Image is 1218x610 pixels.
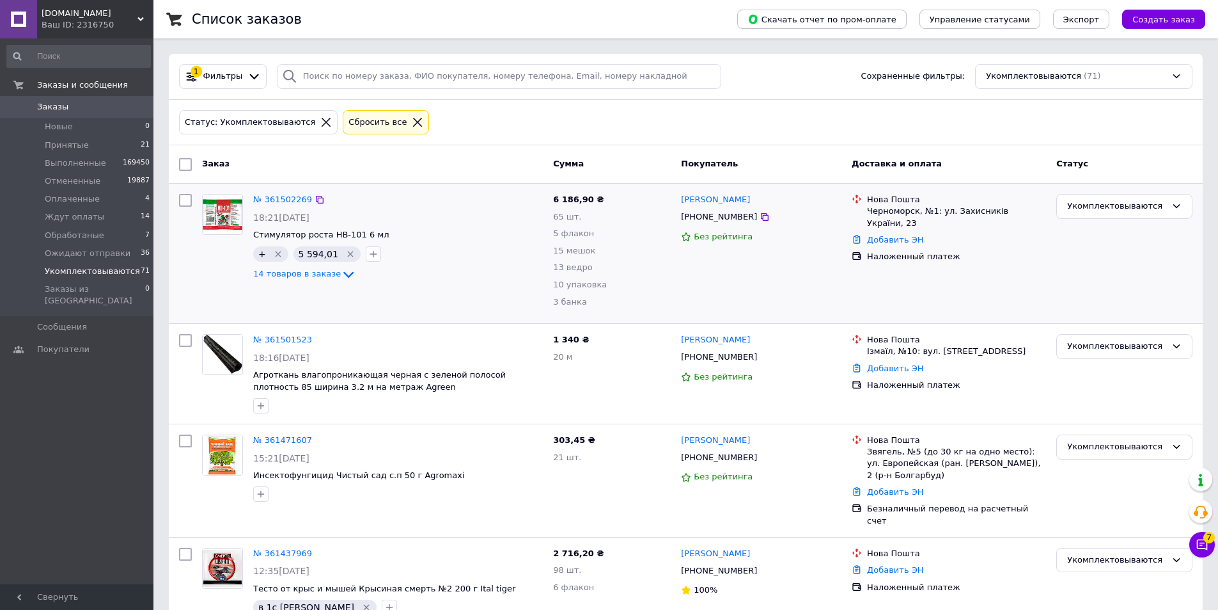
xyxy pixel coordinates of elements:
a: Создать заказ [1109,14,1205,24]
a: Фото товару [202,435,243,476]
h1: Список заказов [192,12,302,27]
span: Agroretail.com.ua [42,8,137,19]
span: 65 шт. [553,212,581,221]
span: 18:21[DATE] [253,213,309,223]
div: Черноморск, №1: ул. Захисників України, 23 [867,205,1046,229]
div: Наложенный платеж [867,380,1046,391]
a: [PERSON_NAME] [681,435,750,447]
a: Добавить ЭН [867,364,923,373]
span: Выполненные [45,157,106,169]
a: Добавить ЭН [867,565,923,575]
div: Звягель, №5 (до 30 кг на одно место): ул. Европейская (ран. [PERSON_NAME]), 2 (р-н Болгарбуд) [867,446,1046,481]
span: Доставка и оплата [852,159,942,168]
span: 14 товаров в заказе [253,269,341,278]
span: 13 ведро [553,262,593,272]
span: Обработаные [45,230,104,241]
span: 98 шт. [553,565,581,575]
a: Фото товару [202,334,243,375]
input: Поиск по номеру заказа, ФИО покупателя, номеру телефона, Email, номеру накладной [277,64,722,89]
span: 7 [1203,532,1215,543]
div: Укомплектовываются [1067,554,1166,567]
span: 14 [141,211,150,223]
button: Создать заказ [1122,10,1205,29]
a: Добавить ЭН [867,235,923,245]
span: 4 [145,193,150,205]
span: [PHONE_NUMBER] [681,566,757,575]
span: 0 [145,121,150,132]
span: 36 [141,248,150,259]
div: Наложенный платеж [867,582,1046,593]
span: 15:21[DATE] [253,453,309,463]
span: Новые [45,121,73,132]
a: [PERSON_NAME] [681,334,750,346]
a: [PERSON_NAME] [681,194,750,206]
span: Создать заказ [1132,15,1195,24]
span: 3 банка [553,297,587,307]
span: Без рейтинга [694,232,753,241]
span: 12:35[DATE] [253,566,309,576]
div: Нова Пошта [867,548,1046,559]
span: 169450 [123,157,150,169]
span: Заказы [37,101,68,113]
a: [PERSON_NAME] [681,548,750,560]
span: 15 мешок [553,246,595,255]
span: 10 упаковка [553,280,607,289]
span: Ожидают отправки [45,248,130,259]
a: Фото товару [202,194,243,235]
span: + [258,249,266,259]
span: Скачать отчет по пром-оплате [747,13,896,25]
img: Фото товару [203,195,242,234]
span: [PHONE_NUMBER] [681,352,757,362]
span: 71 [141,266,150,277]
span: 6 флакон [553,582,594,592]
a: Инсектофунгицид Чистый сад с.п 50 г Agromaxi [253,470,465,480]
span: Сообщения [37,321,87,333]
svg: Удалить метку [273,249,283,259]
span: Статус [1056,159,1088,168]
span: Покупатели [37,344,90,355]
span: Заказы из [GEOGRAPHIC_DATA] [45,284,145,307]
span: 19887 [127,175,150,187]
a: Тесто от крыс и мышей Крысиная смерть №2 200 г Ital tiger [253,584,515,593]
div: Укомплектовываются [1067,340,1166,353]
a: Стимулятор роста НВ-101 6 мл [253,230,389,239]
span: 20 м [553,352,572,362]
button: Экспорт [1053,10,1109,29]
img: Фото товару [203,435,242,475]
span: Сохраненные фильтры: [861,70,965,83]
span: Укомплектовываются [986,70,1081,83]
div: Укомплектовываются [1067,200,1166,213]
span: Агроткань влагопроникающая черная с зеленой полосой плотность 85 ширина 3.2 м на метраж Agreen [253,370,506,392]
span: Фильтры [203,70,243,83]
div: Статус: Укомплектовываются [182,116,318,129]
img: Фото товару [203,549,242,588]
button: Скачать отчет по пром-оплате [737,10,907,29]
span: 0 [145,284,150,307]
input: Поиск [6,45,151,68]
span: 2 716,20 ₴ [553,549,604,558]
span: 100% [694,585,717,595]
div: Безналичный перевод на расчетный счет [867,503,1046,526]
span: Заказ [202,159,230,168]
span: Без рейтинга [694,472,753,481]
div: 1 [191,66,202,77]
button: Чат с покупателем7 [1189,532,1215,558]
a: Фото товару [202,548,243,589]
div: Наложенный платеж [867,251,1046,262]
span: Ждут оплаты [45,211,104,223]
span: 18:16[DATE] [253,353,309,363]
a: № 361437969 [253,549,312,558]
span: Покупатель [681,159,738,168]
span: Сумма [553,159,584,168]
span: (71) [1084,71,1101,81]
img: Фото товару [203,335,242,374]
span: Управление статусами [930,15,1030,24]
div: Ваш ID: 2316750 [42,19,153,31]
span: 6 186,90 ₴ [553,195,604,204]
div: Нова Пошта [867,194,1046,205]
span: 7 [145,230,150,241]
span: Оплаченные [45,193,100,205]
a: № 361502269 [253,195,312,204]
